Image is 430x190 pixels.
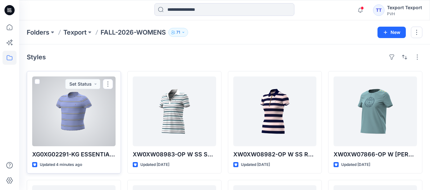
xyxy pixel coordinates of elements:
p: XG0XG02291-KG ESSENTIAL RIP TOP SS-V01 [32,150,116,159]
h4: Styles [27,53,46,61]
p: XW0XW08983-OP W SS STRIPE SPLIT-NK POLO-V01 [133,150,216,159]
p: XW0XW07866-OP W [PERSON_NAME] TEE-V01 [334,150,417,159]
button: New [377,27,406,38]
div: Texport Texport [387,4,422,11]
p: Updated [DATE] [140,161,169,168]
p: Updated [DATE] [241,161,270,168]
p: XW0XW08982-OP W SS RUGBY MNGO SLIM ZIP POLO-V01 [233,150,317,159]
a: Texport [63,28,87,37]
a: XW0XW07866-OP W BILLIE BUTTON TEE-V01 [334,76,417,146]
div: TT [373,4,384,16]
p: FALL-2026-WOMENS [101,28,166,37]
a: Folders [27,28,49,37]
a: XG0XG02291-KG ESSENTIAL RIP TOP SS-V01 [32,76,116,146]
a: XW0XW08982-OP W SS RUGBY MNGO SLIM ZIP POLO-V01 [233,76,317,146]
a: XW0XW08983-OP W SS STRIPE SPLIT-NK POLO-V01 [133,76,216,146]
button: 71 [168,28,188,37]
p: 71 [176,29,180,36]
p: Updated [DATE] [341,161,370,168]
p: Updated 4 minutes ago [40,161,82,168]
div: PVH [387,11,422,16]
